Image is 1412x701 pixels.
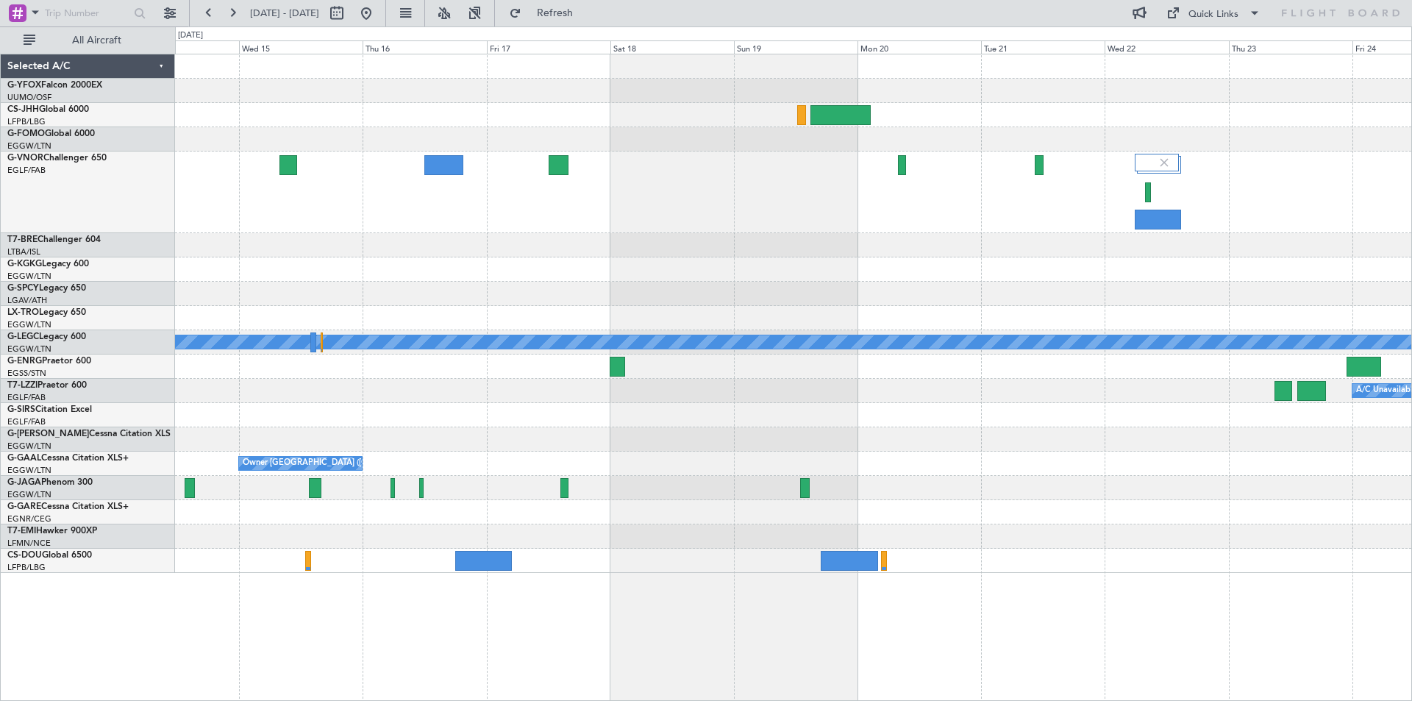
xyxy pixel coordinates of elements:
[7,284,86,293] a: G-SPCYLegacy 650
[7,454,129,463] a: G-GAALCessna Citation XLS+
[7,295,47,306] a: LGAV/ATH
[7,308,86,317] a: LX-TROLegacy 650
[7,105,89,114] a: CS-JHHGlobal 6000
[7,454,41,463] span: G-GAAL
[7,332,39,341] span: G-LEGC
[7,81,102,90] a: G-YFOXFalcon 2000EX
[45,2,129,24] input: Trip Number
[7,81,41,90] span: G-YFOX
[7,332,86,341] a: G-LEGCLegacy 600
[7,489,51,500] a: EGGW/LTN
[7,368,46,379] a: EGSS/STN
[38,35,155,46] span: All Aircraft
[7,344,51,355] a: EGGW/LTN
[7,551,92,560] a: CS-DOUGlobal 6500
[7,319,51,330] a: EGGW/LTN
[7,260,42,268] span: G-KGKG
[734,40,857,54] div: Sun 19
[7,140,51,152] a: EGGW/LTN
[7,527,97,535] a: T7-EMIHawker 900XP
[7,284,39,293] span: G-SPCY
[1229,40,1352,54] div: Thu 23
[363,40,486,54] div: Thu 16
[7,165,46,176] a: EGLF/FAB
[7,129,45,138] span: G-FOMO
[524,8,586,18] span: Refresh
[7,416,46,427] a: EGLF/FAB
[7,105,39,114] span: CS-JHH
[7,129,95,138] a: G-FOMOGlobal 6000
[7,562,46,573] a: LFPB/LBG
[487,40,610,54] div: Fri 17
[7,308,39,317] span: LX-TRO
[1188,7,1238,22] div: Quick Links
[7,405,35,414] span: G-SIRS
[7,235,101,244] a: T7-BREChallenger 604
[7,357,91,366] a: G-ENRGPraetor 600
[7,235,38,244] span: T7-BRE
[7,478,41,487] span: G-JAGA
[7,260,89,268] a: G-KGKGLegacy 600
[7,357,42,366] span: G-ENRG
[7,465,51,476] a: EGGW/LTN
[610,40,734,54] div: Sat 18
[981,40,1105,54] div: Tue 21
[7,405,92,414] a: G-SIRSCitation Excel
[1105,40,1228,54] div: Wed 22
[1159,1,1268,25] button: Quick Links
[502,1,591,25] button: Refresh
[7,430,89,438] span: G-[PERSON_NAME]
[16,29,160,52] button: All Aircraft
[7,92,51,103] a: UUMO/OSF
[7,381,87,390] a: T7-LZZIPraetor 600
[7,271,51,282] a: EGGW/LTN
[250,7,319,20] span: [DATE] - [DATE]
[7,430,171,438] a: G-[PERSON_NAME]Cessna Citation XLS
[7,478,93,487] a: G-JAGAPhenom 300
[7,502,41,511] span: G-GARE
[7,246,40,257] a: LTBA/ISL
[7,441,51,452] a: EGGW/LTN
[857,40,981,54] div: Mon 20
[7,513,51,524] a: EGNR/CEG
[7,502,129,511] a: G-GARECessna Citation XLS+
[7,527,36,535] span: T7-EMI
[7,392,46,403] a: EGLF/FAB
[1158,156,1171,169] img: gray-close.svg
[115,40,239,54] div: Tue 14
[7,381,38,390] span: T7-LZZI
[7,538,51,549] a: LFMN/NCE
[7,154,107,163] a: G-VNORChallenger 650
[178,29,203,42] div: [DATE]
[7,116,46,127] a: LFPB/LBG
[239,40,363,54] div: Wed 15
[7,154,43,163] span: G-VNOR
[7,551,42,560] span: CS-DOU
[243,452,446,474] div: Owner [GEOGRAPHIC_DATA] ([GEOGRAPHIC_DATA])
